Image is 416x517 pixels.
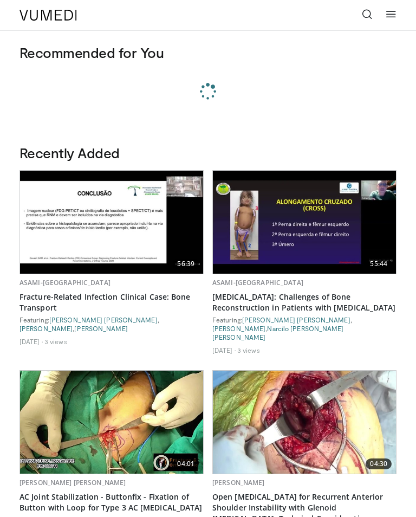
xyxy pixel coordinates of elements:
[19,478,126,487] a: [PERSON_NAME] [PERSON_NAME]
[366,458,392,469] span: 04:30
[19,492,204,513] a: AC Joint Stabilization - Buttonfix - Fixation of Button with Loop for Type 3 AC [MEDICAL_DATA]
[19,10,77,21] img: VuMedi Logo
[237,346,260,354] li: 3 views
[212,278,303,287] a: ASAMI-[GEOGRAPHIC_DATA]
[213,171,396,274] img: 4f2bc282-22c3-41e7-a3f0-d3b33e5d5e41.620x360_q85_upscale.jpg
[19,292,204,313] a: Fracture-Related Infection Clinical Case: Bone Transport
[19,337,43,346] li: [DATE]
[49,316,158,324] a: [PERSON_NAME] [PERSON_NAME]
[19,278,110,287] a: ASAMI-[GEOGRAPHIC_DATA]
[74,325,127,332] a: [PERSON_NAME]
[366,258,392,269] span: 55:44
[20,371,203,474] img: c2f644dc-a967-485d-903d-283ce6bc3929.620x360_q85_upscale.jpg
[213,371,396,474] a: 04:30
[19,44,396,61] h3: Recommended for You
[44,337,67,346] li: 3 views
[20,371,203,474] a: 04:01
[20,171,203,274] img: 7827b68c-edda-4073-a757-b2e2fb0a5246.620x360_q85_upscale.jpg
[173,458,199,469] span: 04:01
[212,478,265,487] a: [PERSON_NAME]
[19,325,73,332] a: [PERSON_NAME]
[212,325,344,341] a: Narcilo [PERSON_NAME] [PERSON_NAME]
[212,315,396,341] div: Featuring: , ,
[213,171,396,274] a: 55:44
[19,144,396,161] h3: Recently Added
[242,316,350,324] a: [PERSON_NAME] [PERSON_NAME]
[212,325,265,332] a: [PERSON_NAME]
[212,292,396,313] a: [MEDICAL_DATA]: Challenges of Bone Reconstruction in Patients with [MEDICAL_DATA]
[173,258,199,269] span: 56:39
[213,371,396,474] img: 2b2da37e-a9b6-423e-b87e-b89ec568d167.620x360_q85_upscale.jpg
[20,171,203,274] a: 56:39
[212,346,236,354] li: [DATE]
[19,315,204,333] div: Featuring: , ,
